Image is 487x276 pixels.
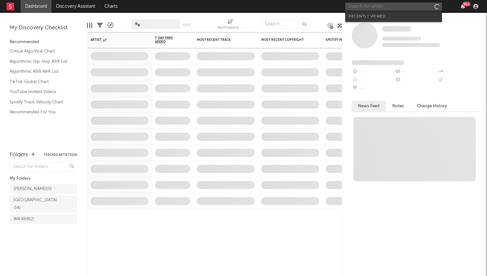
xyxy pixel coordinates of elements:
[108,16,113,35] div: A&R Pipeline
[461,4,465,9] button: 99+
[382,26,411,32] a: Some Artist
[352,84,395,93] div: --
[10,195,77,213] a: [GEOGRAPHIC_DATA](14)
[438,68,481,76] div: --
[182,23,191,27] button: Save
[197,38,245,42] div: Most Recent Track
[87,16,92,35] div: Edit Columns
[97,16,103,35] div: Filters
[10,88,71,95] a: YouTube Hottest Videos
[382,43,440,47] span: 0 fans last week
[386,101,410,111] button: Notes
[14,196,59,212] div: [GEOGRAPHIC_DATA] ( 14 )
[10,162,77,172] input: Search for folders...
[10,151,28,159] div: Folders
[217,24,243,32] div: Notifications (Artist)
[10,78,71,85] a: TikTok Global Chart
[10,58,71,65] a: Algorithmic Hip-Hop A&R List
[14,185,52,193] div: [PERSON_NAME] ( 0 )
[410,101,454,111] button: Change History
[382,37,421,41] span: Tracking Since: [DATE]
[91,38,139,42] div: Artist
[349,13,439,20] div: Recently Viewed
[10,175,77,183] div: My Folders
[10,68,71,75] a: Algorithmic R&B A&R List
[43,153,77,157] button: Tracked Artists(26)
[395,76,437,84] div: --
[10,184,77,194] a: [PERSON_NAME](0)
[10,99,71,106] a: Spotify Track Velocity Chart
[217,16,243,35] div: Notifications (Artist)
[463,2,471,6] div: 99 +
[395,68,437,76] div: --
[262,19,310,29] input: Search...
[10,109,71,116] a: Recommended For You
[352,76,395,84] div: --
[352,60,404,65] span: Fans Added by Platform
[352,101,386,111] button: News Feed
[352,68,395,76] div: --
[438,76,481,84] div: --
[10,48,71,55] a: Critical Algo/Viral Chart
[261,38,310,42] div: Most Recent Copyright
[10,24,77,32] div: My Discovery Checklist
[10,38,77,46] div: Recommended
[155,36,181,44] span: 7-Day Fans Added
[326,38,374,42] div: Spotify Monthly Listeners
[14,215,34,223] div: WR R&B ( 2 )
[345,3,442,11] input: Search for artists
[10,214,77,224] a: WR R&B(2)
